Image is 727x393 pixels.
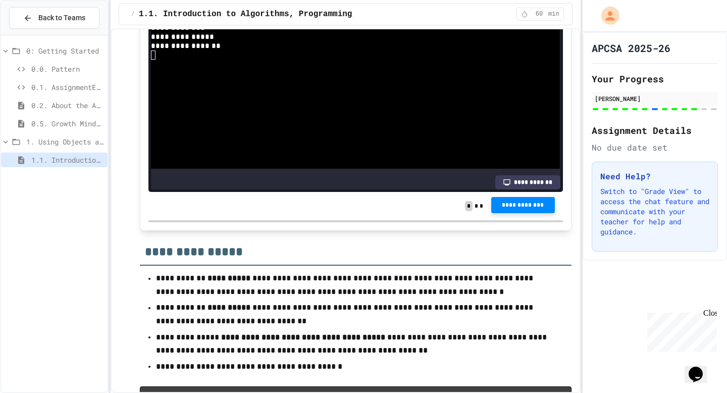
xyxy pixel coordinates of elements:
[31,155,103,165] span: 1.1. Introduction to Algorithms, Programming, and Compilers
[38,13,85,23] span: Back to Teams
[600,186,709,237] p: Switch to "Grade View" to access the chat feature and communicate with your teacher for help and ...
[592,123,718,137] h2: Assignment Details
[31,100,103,111] span: 0.2. About the AP CSA Exam
[685,353,717,383] iframe: chat widget
[592,41,670,55] h1: APCSA 2025-26
[548,10,559,18] span: min
[643,309,717,352] iframe: chat widget
[595,94,715,103] div: [PERSON_NAME]
[26,136,103,147] span: 1. Using Objects and Methods
[592,72,718,86] h2: Your Progress
[139,8,425,20] span: 1.1. Introduction to Algorithms, Programming, and Compilers
[600,170,709,182] h3: Need Help?
[592,141,718,154] div: No due date set
[31,82,103,92] span: 0.1. AssignmentExample
[4,4,70,64] div: Chat with us now!Close
[26,45,103,56] span: 0: Getting Started
[31,118,103,129] span: 0.5. Growth Mindset
[31,64,103,74] span: 0.0. Pattern
[131,10,135,18] span: /
[9,7,99,29] button: Back to Teams
[591,4,622,27] div: My Account
[531,10,547,18] span: 60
